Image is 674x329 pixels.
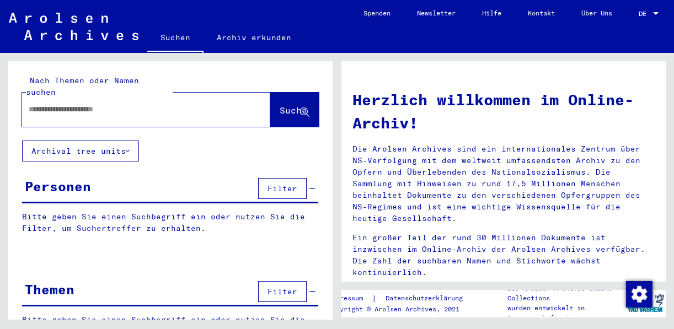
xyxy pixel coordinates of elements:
[26,75,139,97] mat-label: Nach Themen oder Namen suchen
[9,13,138,40] img: Arolsen_neg.svg
[268,184,297,193] span: Filter
[25,279,74,299] div: Themen
[626,281,652,308] img: Zustimmung ändern
[352,232,655,278] p: Ein großer Teil der rund 30 Millionen Dokumente ist inzwischen im Online-Archiv der Arolsen Archi...
[328,293,372,304] a: Impressum
[204,24,304,51] a: Archiv erkunden
[352,143,655,224] p: Die Arolsen Archives sind ein internationales Zentrum über NS-Verfolgung mit dem weltweit umfasse...
[639,10,651,18] span: DE
[280,105,307,116] span: Suche
[270,93,319,127] button: Suche
[352,88,655,134] h1: Herzlich willkommen im Online-Archiv!
[258,178,307,199] button: Filter
[25,176,91,196] div: Personen
[268,287,297,296] span: Filter
[507,303,625,323] p: wurden entwickelt in Partnerschaft mit
[22,141,139,161] button: Archival tree units
[507,283,625,303] p: Die Arolsen Archives Online-Collections
[258,281,307,302] button: Filter
[147,24,204,53] a: Suchen
[328,293,476,304] div: |
[377,293,476,304] a: Datenschutzerklärung
[22,211,318,234] p: Bitte geben Sie einen Suchbegriff ein oder nutzen Sie die Filter, um Suchertreffer zu erhalten.
[328,304,476,314] p: Copyright © Arolsen Archives, 2021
